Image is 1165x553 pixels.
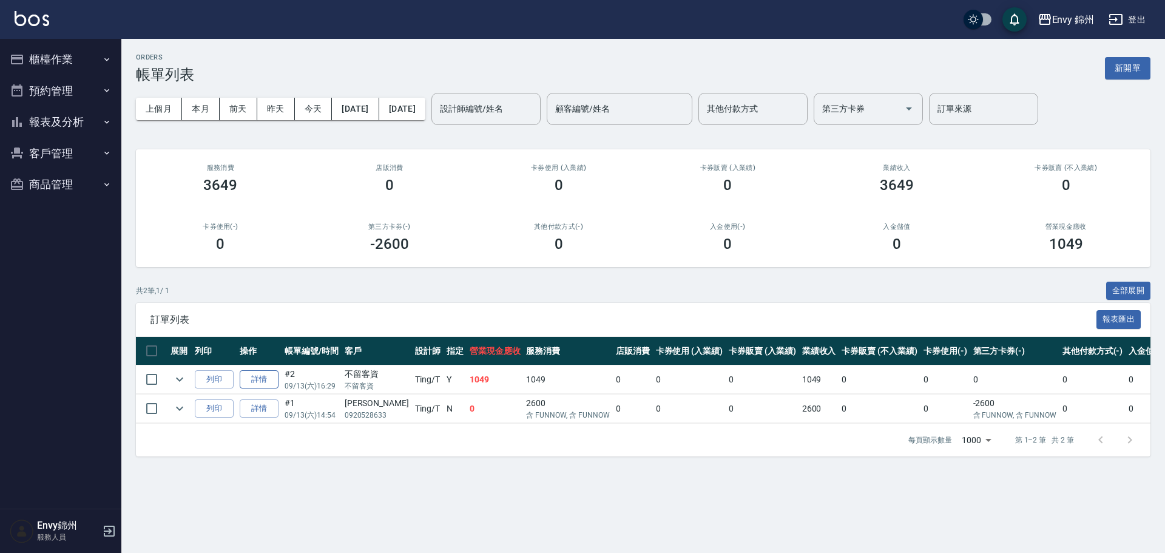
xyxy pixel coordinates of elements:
img: Person [10,519,34,543]
td: #2 [282,365,342,394]
p: 每頁顯示數量 [908,435,952,446]
a: 報表匯出 [1096,313,1141,325]
button: 新開單 [1105,57,1150,80]
p: 共 2 筆, 1 / 1 [136,285,169,296]
td: 0 [970,365,1059,394]
button: 昨天 [257,98,295,120]
td: 0 [839,365,920,394]
th: 第三方卡券(-) [970,337,1059,365]
td: 0 [726,395,799,423]
td: 0 [1059,395,1126,423]
h3: 0 [216,236,225,253]
button: expand row [171,370,189,388]
div: 不留客資 [345,368,409,381]
th: 店販消費 [613,337,653,365]
h3: 3649 [203,177,237,194]
button: 本月 [182,98,220,120]
td: 0 [726,365,799,394]
td: 0 [653,395,726,423]
h2: 卡券販賣 (入業績) [658,164,798,172]
button: save [1002,7,1027,32]
div: [PERSON_NAME] [345,397,409,410]
a: 詳情 [240,399,279,418]
button: 上個月 [136,98,182,120]
td: 1049 [467,365,524,394]
td: 1049 [799,365,839,394]
th: 帳單編號/時間 [282,337,342,365]
p: 第 1–2 筆 共 2 筆 [1015,435,1074,446]
p: 服務人員 [37,532,99,543]
h2: 卡券使用 (入業績) [488,164,629,172]
button: 今天 [295,98,333,120]
p: 含 FUNNOW, 含 FUNNOW [526,410,609,421]
button: 客戶管理 [5,138,116,169]
h2: 入金使用(-) [658,223,798,231]
h3: 0 [893,236,901,253]
h2: 其他付款方式(-) [488,223,629,231]
button: [DATE] [379,98,425,120]
td: 0 [613,365,653,394]
td: 0 [920,395,970,423]
h2: ORDERS [136,53,194,61]
td: N [444,395,467,423]
h3: 0 [555,236,563,253]
h3: 0 [1062,177,1070,194]
h3: 0 [723,236,732,253]
button: 列印 [195,399,234,418]
h3: 1049 [1049,236,1083,253]
button: Open [899,99,919,118]
a: 新開單 [1105,62,1150,73]
td: Y [444,365,467,394]
h5: Envy錦州 [37,520,99,532]
h3: 服務消費 [150,164,291,172]
h2: 店販消費 [320,164,460,172]
button: 登出 [1104,8,1150,31]
td: 0 [1059,365,1126,394]
th: 卡券使用 (入業績) [653,337,726,365]
th: 業績收入 [799,337,839,365]
button: 商品管理 [5,169,116,200]
button: 報表及分析 [5,106,116,138]
th: 設計師 [412,337,444,365]
th: 指定 [444,337,467,365]
h3: -2600 [370,236,409,253]
td: 0 [653,365,726,394]
h2: 入金儲值 [827,223,967,231]
td: Ting /T [412,395,444,423]
h3: 0 [385,177,394,194]
h2: 業績收入 [827,164,967,172]
th: 客戶 [342,337,412,365]
h2: 營業現金應收 [996,223,1136,231]
td: 0 [920,365,970,394]
h3: 帳單列表 [136,66,194,83]
button: Envy 錦州 [1033,7,1099,32]
h3: 0 [723,177,732,194]
td: #1 [282,395,342,423]
p: 09/13 (六) 14:54 [285,410,339,421]
td: 0 [613,395,653,423]
button: [DATE] [332,98,379,120]
button: 列印 [195,370,234,389]
p: 09/13 (六) 16:29 [285,381,339,392]
th: 營業現金應收 [467,337,524,365]
p: 0920528633 [345,410,409,421]
p: 不留客資 [345,381,409,392]
button: 報表匯出 [1096,310,1141,329]
td: 0 [839,395,920,423]
h3: 0 [555,177,563,194]
h3: 3649 [880,177,914,194]
th: 卡券販賣 (入業績) [726,337,799,365]
button: 櫃檯作業 [5,44,116,75]
td: 1049 [523,365,612,394]
button: 預約管理 [5,75,116,107]
div: 1000 [957,424,996,456]
button: 前天 [220,98,257,120]
h2: 卡券使用(-) [150,223,291,231]
th: 服務消費 [523,337,612,365]
div: Envy 錦州 [1052,12,1095,27]
td: 0 [467,395,524,423]
th: 操作 [237,337,282,365]
td: 2600 [523,395,612,423]
th: 列印 [192,337,237,365]
td: 2600 [799,395,839,423]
